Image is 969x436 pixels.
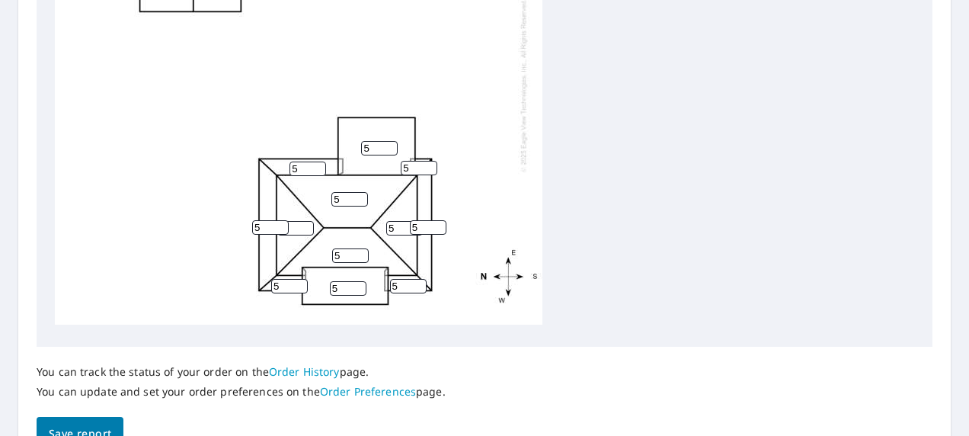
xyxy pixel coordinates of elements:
[37,385,446,399] p: You can update and set your order preferences on the page.
[320,384,416,399] a: Order Preferences
[37,365,446,379] p: You can track the status of your order on the page.
[269,364,340,379] a: Order History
